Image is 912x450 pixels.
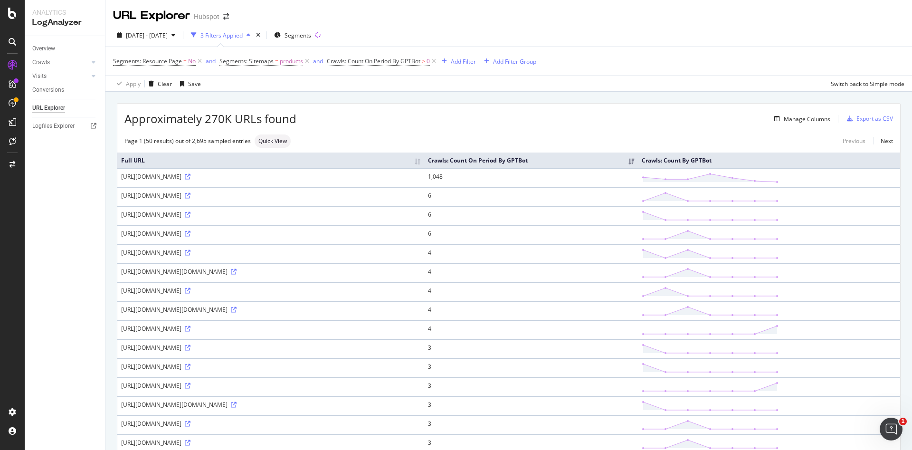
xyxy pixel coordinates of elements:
td: 3 [424,377,638,396]
a: Logfiles Explorer [32,121,98,131]
div: Export as CSV [856,115,893,123]
span: > [422,57,425,65]
div: Save [188,80,201,88]
a: URL Explorer [32,103,98,113]
div: [URL][DOMAIN_NAME] [121,172,420,181]
button: Switch back to Simple mode [827,76,904,91]
td: 6 [424,187,638,206]
div: Clear [158,80,172,88]
button: Clear [145,76,172,91]
button: 3 Filters Applied [187,28,254,43]
td: 4 [424,301,638,320]
a: Overview [32,44,98,54]
td: 3 [424,415,638,434]
div: and [206,57,216,65]
td: 3 [424,339,638,358]
th: Crawls: Count By GPTBot [638,153,900,168]
th: Full URL: activate to sort column ascending [117,153,424,168]
div: and [313,57,323,65]
a: Next [873,134,893,148]
div: [URL][DOMAIN_NAME] [121,382,420,390]
div: Logfiles Explorer [32,121,75,131]
button: Save [176,76,201,91]
div: URL Explorer [32,103,65,113]
div: [URL][DOMAIN_NAME] [121,211,420,219]
div: URL Explorer [113,8,190,24]
td: 4 [424,244,638,263]
div: [URL][DOMAIN_NAME] [121,363,420,371]
span: Segments: Sitemaps [219,57,274,65]
div: [URL][DOMAIN_NAME] [121,325,420,333]
button: Add Filter Group [480,56,536,67]
div: [URL][DOMAIN_NAME] [121,230,420,238]
td: 4 [424,320,638,339]
button: Add Filter [438,56,476,67]
td: 6 [424,206,638,225]
span: Quick View [258,138,287,144]
div: Crawls [32,57,50,67]
div: [URL][DOMAIN_NAME][DOMAIN_NAME] [121,306,420,314]
div: [URL][DOMAIN_NAME] [121,287,420,295]
span: products [280,55,303,68]
span: Segments [285,31,311,39]
a: Visits [32,71,89,81]
span: Crawls: Count On Period By GPTBot [327,57,420,65]
a: Crawls [32,57,89,67]
div: Conversions [32,85,64,95]
div: Apply [126,80,141,88]
div: Hubspot [194,12,219,21]
div: Analytics [32,8,97,17]
iframe: Intercom live chat [880,418,902,440]
button: [DATE] - [DATE] [113,28,179,43]
td: 4 [424,282,638,301]
button: and [313,57,323,66]
span: = [183,57,187,65]
td: 3 [424,396,638,415]
span: 0 [427,55,430,68]
div: [URL][DOMAIN_NAME] [121,420,420,428]
td: 3 [424,358,638,377]
div: [URL][DOMAIN_NAME] [121,191,420,200]
span: Segments: Resource Page [113,57,182,65]
div: Page 1 (50 results) out of 2,695 sampled entries [124,137,251,145]
button: and [206,57,216,66]
button: Export as CSV [843,111,893,126]
div: neutral label [255,134,291,148]
a: Conversions [32,85,98,95]
div: [URL][DOMAIN_NAME][DOMAIN_NAME] [121,401,420,409]
div: LogAnalyzer [32,17,97,28]
div: Add Filter [451,57,476,66]
div: [URL][DOMAIN_NAME] [121,439,420,447]
span: Approximately 270K URLs found [124,111,296,127]
span: [DATE] - [DATE] [126,31,168,39]
div: Add Filter Group [493,57,536,66]
th: Crawls: Count On Period By GPTBot: activate to sort column ascending [424,153,638,168]
td: 4 [424,263,638,282]
div: Visits [32,71,47,81]
span: 1 [899,418,907,425]
div: 3 Filters Applied [200,31,243,39]
td: 1,048 [424,168,638,187]
span: No [188,55,196,68]
div: Switch back to Simple mode [831,80,904,88]
div: arrow-right-arrow-left [223,13,229,20]
button: Apply [113,76,141,91]
button: Segments [270,28,315,43]
div: [URL][DOMAIN_NAME][DOMAIN_NAME] [121,268,420,276]
div: [URL][DOMAIN_NAME] [121,249,420,257]
button: Manage Columns [770,113,830,124]
td: 6 [424,225,638,244]
span: = [275,57,278,65]
div: [URL][DOMAIN_NAME] [121,344,420,352]
div: Manage Columns [784,115,830,123]
div: Overview [32,44,55,54]
div: times [254,30,262,40]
